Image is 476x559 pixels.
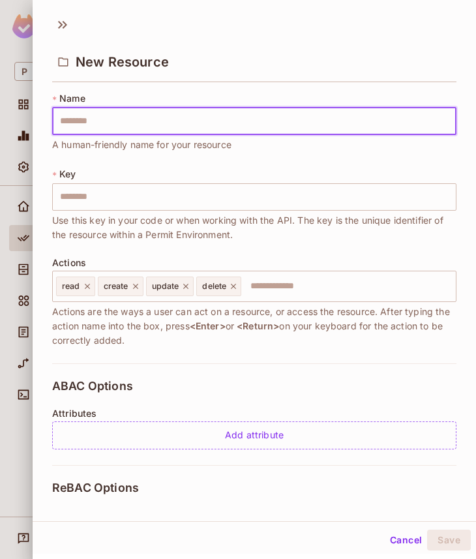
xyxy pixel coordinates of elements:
[52,258,86,268] span: Actions
[52,305,456,348] span: Actions are the ways a user can act on a resource, or access the resource. After typing the actio...
[52,138,231,152] span: A human-friendly name for your resource
[59,169,76,179] span: Key
[56,277,95,296] div: read
[59,93,85,104] span: Name
[237,320,279,331] span: <Return>
[52,380,133,393] span: ABAC Options
[152,281,179,292] span: update
[190,320,226,331] span: <Enter>
[196,277,241,296] div: delete
[76,54,169,70] span: New Resource
[52,481,139,494] span: ReBAC Options
[427,530,471,551] button: Save
[52,213,456,242] span: Use this key in your code or when working with the API. The key is the unique identifier of the r...
[62,281,80,292] span: read
[146,277,194,296] div: update
[202,281,226,292] span: delete
[52,421,456,449] div: Add attribute
[98,277,143,296] div: create
[385,530,427,551] button: Cancel
[52,408,97,419] span: Attributes
[104,281,128,292] span: create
